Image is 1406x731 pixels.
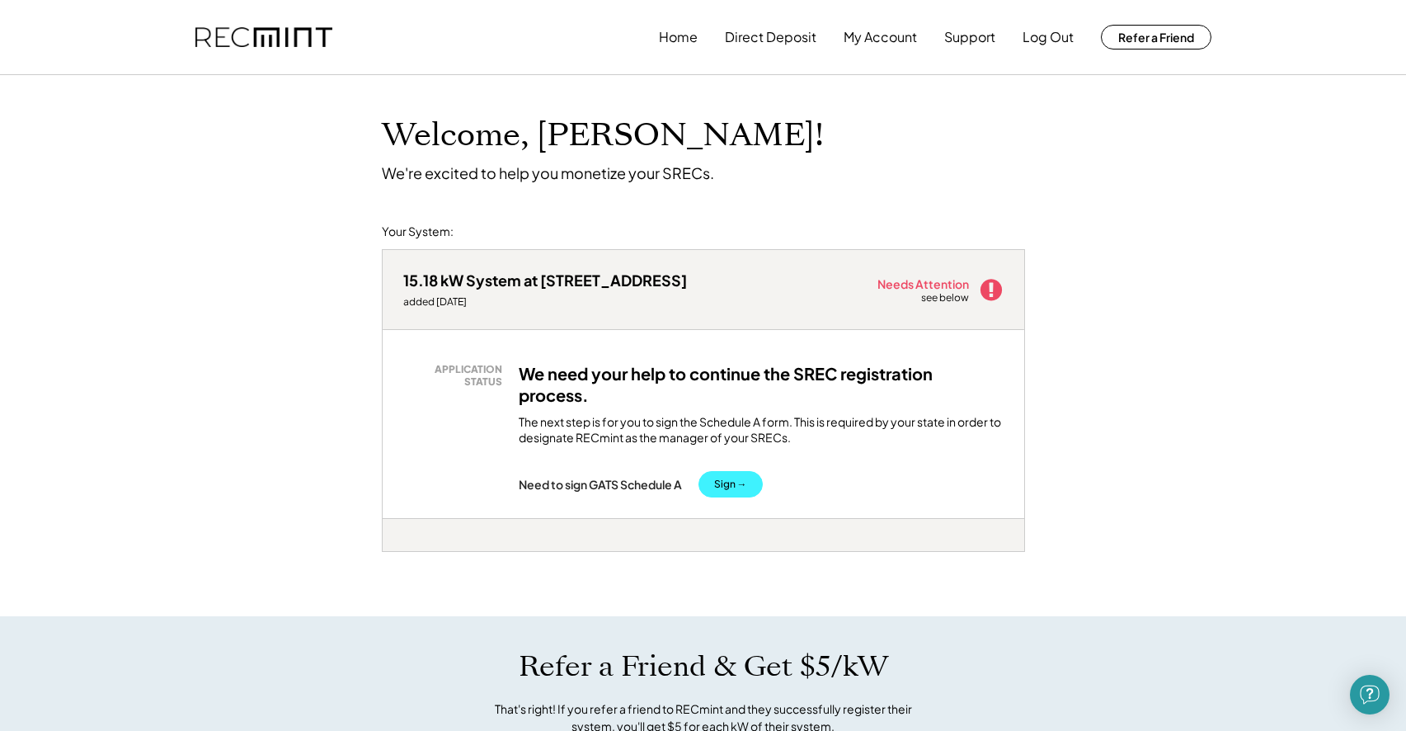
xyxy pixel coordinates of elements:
[725,21,816,54] button: Direct Deposit
[519,649,888,684] h1: Refer a Friend & Get $5/kW
[944,21,995,54] button: Support
[1101,25,1211,50] button: Refer a Friend
[411,363,502,389] div: APPLICATION STATUS
[1023,21,1074,54] button: Log Out
[519,477,682,492] div: Need to sign GATS Schedule A
[382,116,824,155] h1: Welcome, [PERSON_NAME]!
[1350,675,1390,714] div: Open Intercom Messenger
[382,552,430,559] div: in7ji8zo - MD 1.5x (BT)
[403,271,687,290] div: 15.18 kW System at [STREET_ADDRESS]
[877,278,971,290] div: Needs Attention
[921,291,971,305] div: see below
[844,21,917,54] button: My Account
[659,21,698,54] button: Home
[195,27,332,48] img: recmint-logotype%403x.png
[519,414,1004,446] div: The next step is for you to sign the Schedule A form. This is required by your state in order to ...
[382,163,714,182] div: We're excited to help you monetize your SRECs.
[382,224,454,240] div: Your System:
[519,363,1004,406] h3: We need your help to continue the SREC registration process.
[403,295,687,309] div: added [DATE]
[698,471,763,498] button: Sign →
